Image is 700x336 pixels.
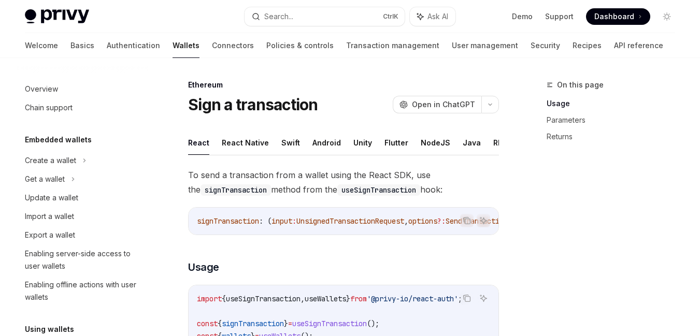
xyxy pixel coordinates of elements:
[107,33,160,58] a: Authentication
[188,260,219,274] span: Usage
[367,319,379,328] span: ();
[367,294,458,303] span: '@privy-io/react-auth'
[292,319,367,328] span: useSignTransaction
[245,7,405,26] button: Search...CtrlK
[346,33,439,58] a: Transaction management
[404,216,408,226] span: ,
[460,214,474,227] button: Copy the contents from the code block
[557,79,604,91] span: On this page
[70,33,94,58] a: Basics
[17,188,149,207] a: Update a wallet
[547,95,683,112] a: Usage
[337,184,420,196] code: useSignTransaction
[25,279,143,303] div: Enabling offline actions with user wallets
[452,33,518,58] a: User management
[17,80,149,98] a: Overview
[545,11,574,22] a: Support
[25,134,92,146] h5: Embedded wallets
[25,173,65,185] div: Get a wallet
[25,210,74,223] div: Import a wallet
[222,294,226,303] span: {
[460,291,474,305] button: Copy the contents from the code block
[25,229,75,241] div: Export a wallet
[547,112,683,128] a: Parameters
[25,247,143,272] div: Enabling server-side access to user wallets
[350,294,367,303] span: from
[512,11,533,22] a: Demo
[531,33,560,58] a: Security
[17,275,149,306] a: Enabling offline actions with user wallets
[659,8,675,25] button: Toggle dark mode
[25,192,78,204] div: Update a wallet
[188,168,499,197] span: To send a transaction from a wallet using the React SDK, use the method from the hook:
[296,216,404,226] span: UnsignedTransactionRequest
[197,294,222,303] span: import
[222,319,284,328] span: signTransaction
[421,130,450,155] button: NodeJS
[301,294,305,303] span: ,
[353,130,372,155] button: Unity
[17,207,149,226] a: Import a wallet
[477,291,490,305] button: Ask AI
[477,214,490,227] button: Ask AI
[212,33,254,58] a: Connectors
[463,130,481,155] button: Java
[25,33,58,58] a: Welcome
[188,95,318,114] h1: Sign a transaction
[25,9,89,24] img: light logo
[226,294,301,303] span: useSignTransaction
[264,10,293,23] div: Search...
[408,216,437,226] span: options
[427,11,448,22] span: Ask AI
[288,319,292,328] span: =
[284,319,288,328] span: }
[188,130,209,155] button: React
[25,323,74,335] h5: Using wallets
[437,216,446,226] span: ?:
[614,33,663,58] a: API reference
[272,216,292,226] span: input
[594,11,634,22] span: Dashboard
[281,130,300,155] button: Swift
[17,244,149,275] a: Enabling server-side access to user wallets
[201,184,271,196] code: signTransaction
[383,12,398,21] span: Ctrl K
[292,216,296,226] span: :
[346,294,350,303] span: }
[547,128,683,145] a: Returns
[410,7,455,26] button: Ask AI
[305,294,346,303] span: useWallets
[188,80,499,90] div: Ethereum
[25,83,58,95] div: Overview
[222,130,269,155] button: React Native
[17,98,149,117] a: Chain support
[197,319,218,328] span: const
[17,226,149,244] a: Export a wallet
[197,216,259,226] span: signTransaction
[586,8,650,25] a: Dashboard
[384,130,408,155] button: Flutter
[493,130,526,155] button: REST API
[218,319,222,328] span: {
[266,33,334,58] a: Policies & controls
[25,101,73,114] div: Chain support
[412,99,475,110] span: Open in ChatGPT
[446,216,537,226] span: SendTransactionOptions
[458,294,462,303] span: ;
[25,154,76,167] div: Create a wallet
[259,216,272,226] span: : (
[312,130,341,155] button: Android
[173,33,199,58] a: Wallets
[393,96,481,113] button: Open in ChatGPT
[573,33,602,58] a: Recipes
